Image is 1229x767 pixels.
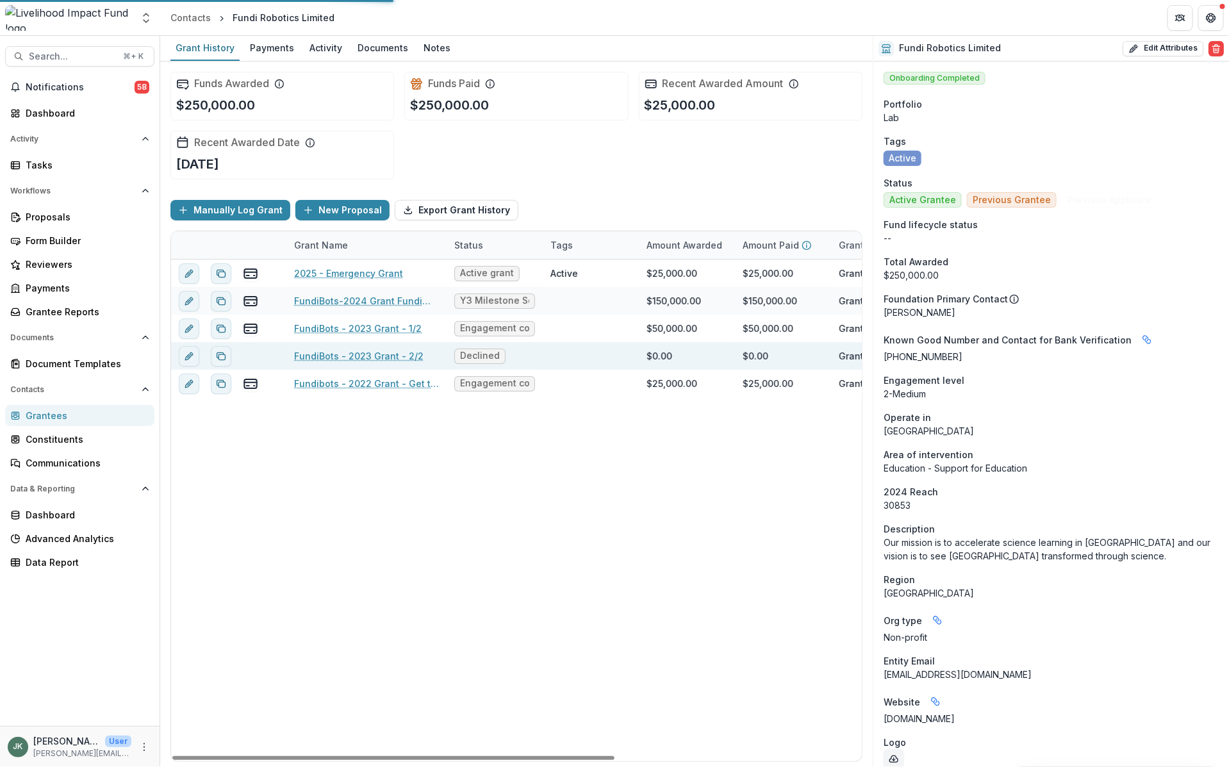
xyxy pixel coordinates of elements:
[410,95,489,115] p: $250,000.00
[26,106,144,120] div: Dashboard
[294,377,439,390] a: Fundibots - 2022 Grant - Get to know
[233,11,334,24] div: Fundi Robotics Limited
[418,36,456,61] a: Notes
[884,736,906,749] span: Logo
[26,357,144,370] div: Document Templates
[26,532,144,545] div: Advanced Analytics
[543,231,639,259] div: Tags
[735,231,831,259] div: Amount Paid
[26,234,144,247] div: Form Builder
[831,231,927,259] div: Grant Type
[5,327,154,348] button: Open Documents
[899,43,1001,54] h2: Fundi Robotics Limited
[5,452,154,474] a: Communications
[211,291,231,311] button: Duplicate proposal
[839,294,864,308] div: Grant
[884,374,964,387] span: Engagement level
[135,81,149,94] span: 58
[120,49,146,63] div: ⌘ + K
[26,508,144,522] div: Dashboard
[211,346,231,367] button: Duplicate proposal
[884,176,912,190] span: Status
[1068,195,1151,206] span: Previous Applicant
[884,97,922,111] span: Portfolio
[179,346,199,367] button: edit
[889,195,956,206] span: Active Grantee
[884,218,978,231] span: Fund lifecycle status
[286,238,356,252] div: Grant Name
[395,200,518,220] button: Export Grant History
[243,321,258,336] button: view-payments
[884,411,931,424] span: Operate in
[294,349,424,363] a: FundiBots - 2023 Grant - 2/2
[352,38,413,57] div: Documents
[884,713,955,724] a: [DOMAIN_NAME]
[294,267,403,280] a: 2025 - Emergency Grant
[294,294,439,308] a: FundiBots-2024 Grant Fundi@Work
[5,103,154,124] a: Dashboard
[5,181,154,201] button: Open Workflows
[884,333,1132,347] span: Known Good Number and Contact for Bank Verification
[352,36,413,61] a: Documents
[884,499,1219,512] p: 30853
[884,536,1219,563] p: Our mission is to accelerate science learning in [GEOGRAPHIC_DATA] and our vision is to see [GEOG...
[743,322,793,335] div: $50,000.00
[743,267,793,280] div: $25,000.00
[5,5,132,31] img: Livelihood Impact Fund logo
[927,610,948,631] button: Linked binding
[460,323,529,334] span: Engagement completed
[33,734,100,748] p: [PERSON_NAME]
[884,448,973,461] span: Area of intervention
[5,405,154,426] a: Grantees
[304,38,347,57] div: Activity
[460,351,500,361] span: Declined
[447,231,543,259] div: Status
[26,409,144,422] div: Grantees
[5,552,154,573] a: Data Report
[884,573,915,586] span: Region
[884,268,1219,282] div: $250,000.00
[137,5,155,31] button: Open entity switcher
[26,456,144,470] div: Communications
[884,461,1219,475] p: Education - Support for Education
[973,195,1051,206] span: Previous Grantee
[170,200,290,220] button: Manually Log Grant
[831,238,896,252] div: Grant Type
[5,154,154,176] a: Tasks
[884,695,920,709] span: Website
[26,433,144,446] div: Constituents
[179,318,199,339] button: edit
[243,266,258,281] button: view-payments
[1167,5,1193,31] button: Partners
[889,153,916,164] span: Active
[639,231,735,259] div: Amount Awarded
[5,77,154,97] button: Notifications58
[5,277,154,299] a: Payments
[839,349,864,363] div: Grant
[211,374,231,394] button: Duplicate proposal
[294,322,422,335] a: FundiBots - 2023 Grant - 1/2
[176,95,255,115] p: $250,000.00
[418,38,456,57] div: Notes
[884,654,935,668] span: Entity Email
[170,38,240,57] div: Grant History
[5,206,154,227] a: Proposals
[179,374,199,394] button: edit
[884,72,986,85] span: Onboarding Completed
[639,238,730,252] div: Amount Awarded
[663,78,784,90] h2: Recent Awarded Amount
[5,429,154,450] a: Constituents
[884,668,1219,681] div: [EMAIL_ADDRESS][DOMAIN_NAME]
[26,281,144,295] div: Payments
[1208,41,1224,56] button: Delete
[884,350,1219,363] p: [PHONE_NUMBER]
[211,263,231,284] button: Duplicate proposal
[26,82,135,93] span: Notifications
[194,78,269,90] h2: Funds Awarded
[884,424,1219,438] p: [GEOGRAPHIC_DATA]
[884,135,906,148] span: Tags
[10,333,136,342] span: Documents
[26,158,144,172] div: Tasks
